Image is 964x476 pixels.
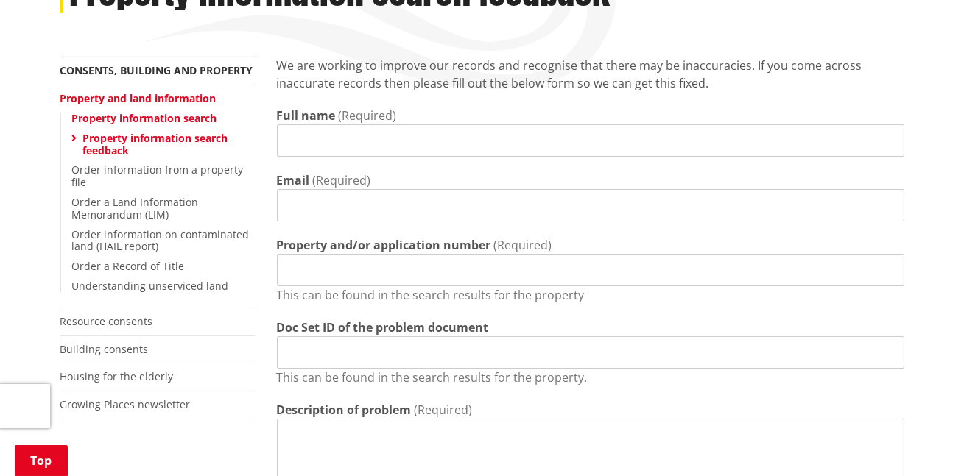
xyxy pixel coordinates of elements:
[494,237,552,253] span: (Required)
[277,171,310,189] label: Email
[72,111,217,125] a: Property information search
[277,57,904,92] p: We are working to improve our records and recognise that there may be inaccuracies. If you come a...
[60,314,153,328] a: Resource consents
[72,163,244,189] a: Order information from a property file
[60,397,191,411] a: Growing Places newsletter
[896,414,949,467] iframe: Messenger Launcher
[60,342,149,356] a: Building consents
[15,445,68,476] a: Top
[83,131,228,157] a: Property information search feedback
[277,236,491,254] label: Property and/or application number
[277,286,904,304] p: This can be found in the search results for the property
[277,401,412,419] label: Description of problem
[277,107,336,124] label: Full name
[60,369,174,383] a: Housing for the elderly
[60,91,217,105] a: Property and land information
[277,319,489,336] label: Doc Set ID of the problem document
[72,227,250,254] a: Order information on contaminated land (HAIL report)
[277,369,904,386] p: This can be found in the search results for the property.
[415,402,473,418] span: (Required)
[72,279,229,293] a: Understanding unserviced land
[60,63,253,77] a: Consents, building and property
[72,259,185,273] a: Order a Record of Title
[72,195,199,221] a: Order a Land Information Memorandum (LIM)
[313,172,371,188] span: (Required)
[339,107,397,124] span: (Required)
